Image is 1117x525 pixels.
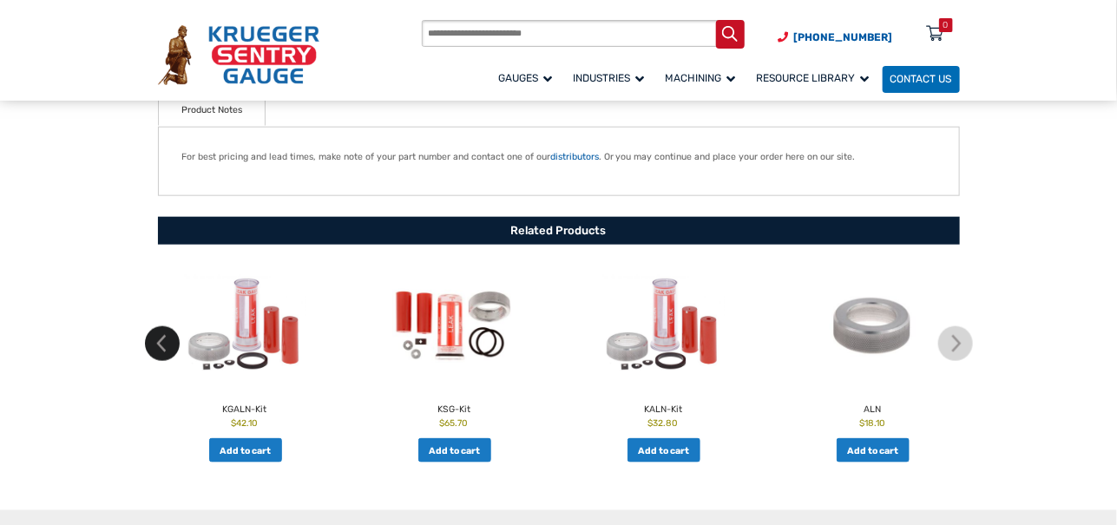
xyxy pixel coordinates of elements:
img: chevron-right.svg [938,326,973,361]
span: $ [648,417,654,429]
a: KGALN-Kit $42.10 [145,264,345,430]
h2: KGALN-Kit [145,398,345,417]
p: For best pricing and lead times, make note of your part number and contact one of our . Or you ma... [181,150,936,164]
a: KALN-Kit $32.80 [563,264,764,430]
h2: KSG-Kit [354,398,555,417]
a: KSG-Kit $65.70 [354,264,555,430]
bdi: 32.80 [648,417,679,429]
a: Product Notes [181,95,242,126]
img: KSG-Kit [354,264,555,388]
span: $ [859,417,864,429]
a: ALN $18.10 [772,264,973,430]
a: Contact Us [883,66,960,93]
span: Gauges [499,72,553,84]
img: Krueger Sentry Gauge [158,25,319,85]
img: KGALN-Kit [145,264,345,388]
a: Phone Number (920) 434-8860 [779,30,893,45]
a: Gauges [491,63,566,94]
span: $ [440,417,445,429]
h2: KALN-Kit [563,398,764,417]
div: 0 [943,18,949,32]
span: Industries [574,72,645,84]
img: chevron-left.svg [145,326,180,361]
a: distributors [550,151,599,162]
a: Add to cart: “ALN” [837,438,910,463]
h2: ALN [772,398,973,417]
a: Add to cart: “KSG-Kit” [418,438,491,463]
span: [PHONE_NUMBER] [794,31,893,43]
span: Contact Us [890,74,952,86]
a: Industries [566,63,658,94]
bdi: 42.10 [232,417,259,429]
img: ALN [772,264,973,388]
span: Machining [666,72,736,84]
a: Machining [658,63,749,94]
h2: Related Products [158,217,960,244]
span: $ [232,417,237,429]
bdi: 65.70 [440,417,469,429]
span: Resource Library [757,72,870,84]
bdi: 18.10 [859,417,885,429]
a: Add to cart: “KGALN-Kit” [209,438,282,463]
a: Add to cart: “KALN-Kit” [627,438,700,463]
img: KALN-Kit [563,264,764,388]
a: Resource Library [749,63,883,94]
